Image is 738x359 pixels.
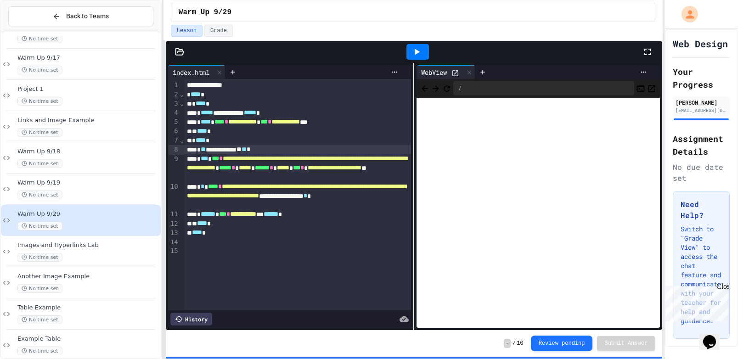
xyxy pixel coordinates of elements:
span: No time set [17,253,62,262]
div: 12 [168,219,180,229]
div: 3 [168,99,180,108]
span: Warm Up 9/19 [17,179,159,187]
button: Refresh [442,83,451,94]
div: 11 [168,210,180,219]
iframe: Web Preview [417,98,660,328]
span: No time set [17,191,62,199]
h1: Web Design [673,37,728,50]
div: [PERSON_NAME] [676,98,727,107]
div: WebView [417,65,475,79]
button: Back to Teams [8,6,153,26]
button: Submit Answer [597,336,655,351]
span: Images and Hyperlinks Lab [17,241,159,249]
span: Warm Up 9/18 [17,148,159,156]
span: No time set [17,315,62,324]
span: Submit Answer [604,340,648,347]
p: Switch to "Grade View" to access the chat feature and communicate with your teacher for help and ... [681,224,722,325]
span: No time set [17,347,62,355]
div: 7 [168,136,180,145]
div: 4 [168,108,180,118]
span: Example Table [17,335,159,343]
div: [EMAIL_ADDRESS][DOMAIN_NAME] [676,107,727,114]
button: Lesson [171,25,203,37]
span: Project 1 [17,85,159,93]
span: Links and Image Example [17,117,159,124]
span: Table Example [17,304,159,312]
iframe: chat widget [662,282,729,321]
button: Review pending [531,336,593,351]
button: Open in new tab [647,83,656,94]
div: History [170,313,212,325]
span: No time set [17,97,62,106]
span: Warm Up 9/29 [17,210,159,218]
span: Another Image Example [17,273,159,280]
div: 8 [168,145,180,154]
div: 1 [168,81,180,90]
span: Fold line [180,137,184,144]
div: 2 [168,90,180,99]
span: No time set [17,128,62,137]
button: Grade [204,25,233,37]
h2: Assignment Details [673,132,730,158]
span: No time set [17,34,62,43]
div: My Account [672,4,700,25]
span: Warm Up 9/17 [17,54,159,62]
span: No time set [17,222,62,230]
div: index.html [168,67,214,77]
span: Back to Teams [66,11,109,21]
div: 5 [168,118,180,127]
div: index.html [168,65,225,79]
span: Forward [431,82,440,94]
span: No time set [17,66,62,74]
div: 9 [168,155,180,182]
span: - [504,339,511,348]
span: No time set [17,284,62,293]
span: / [513,340,516,347]
div: WebView [417,67,451,77]
span: 10 [517,340,523,347]
h3: Need Help? [681,199,722,221]
div: 10 [168,182,180,210]
span: No time set [17,159,62,168]
div: 13 [168,229,180,238]
div: Chat with us now!Close [4,4,63,58]
button: Console [636,83,645,94]
span: Warm Up 9/29 [179,7,231,18]
h2: Your Progress [673,65,730,91]
iframe: chat widget [699,322,729,350]
div: / [453,81,634,95]
div: 15 [168,247,180,256]
div: No due date set [673,162,730,184]
span: Fold line [180,90,184,98]
span: Back [420,82,429,94]
span: Fold line [180,100,184,107]
div: 14 [168,238,180,247]
div: 6 [168,127,180,136]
